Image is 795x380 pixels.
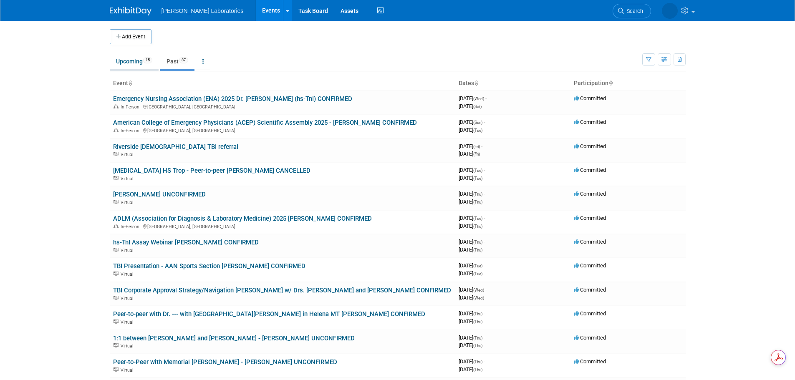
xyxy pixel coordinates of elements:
[114,200,119,204] img: Virtual Event
[459,287,487,293] span: [DATE]
[113,358,337,366] a: Peer-to-Peer with Memorial [PERSON_NAME] - [PERSON_NAME] UNCONFIRMED
[113,310,425,318] a: Peer-to-peer with Dr. --- with [GEOGRAPHIC_DATA][PERSON_NAME] in Helena MT [PERSON_NAME] CONFIRMED
[121,367,136,373] span: Virtual
[574,358,606,365] span: Committed
[574,310,606,317] span: Committed
[114,296,119,300] img: Virtual Event
[574,215,606,221] span: Committed
[113,223,452,229] div: [GEOGRAPHIC_DATA], [GEOGRAPHIC_DATA]
[473,192,482,196] span: (Thu)
[143,57,152,63] span: 15
[484,310,485,317] span: -
[114,272,119,276] img: Virtual Event
[473,264,482,268] span: (Tue)
[484,262,485,269] span: -
[459,223,482,229] span: [DATE]
[110,53,159,69] a: Upcoming15
[473,144,480,149] span: (Fri)
[574,119,606,125] span: Committed
[574,287,606,293] span: Committed
[485,287,487,293] span: -
[484,191,485,197] span: -
[113,127,452,133] div: [GEOGRAPHIC_DATA], [GEOGRAPHIC_DATA]
[473,128,482,133] span: (Tue)
[162,8,244,14] span: [PERSON_NAME] Laboratories
[459,143,482,149] span: [DATE]
[114,128,119,132] img: In-Person Event
[121,343,136,349] span: Virtual
[459,175,482,181] span: [DATE]
[484,119,485,125] span: -
[473,96,484,101] span: (Wed)
[473,104,482,109] span: (Sat)
[113,239,259,246] a: hs-TnI Assay Webinar [PERSON_NAME] CONFIRMED
[574,95,606,101] span: Committed
[459,335,485,341] span: [DATE]
[608,80,613,86] a: Sort by Participation Type
[484,167,485,173] span: -
[113,262,305,270] a: TBI Presentation - AAN Sports Section [PERSON_NAME] CONFIRMED
[473,216,482,221] span: (Tue)
[113,287,451,294] a: TBI Corporate Approval Strategy/Navigation [PERSON_NAME] w/ Drs. [PERSON_NAME] and [PERSON_NAME] ...
[113,215,372,222] a: ADLM (Association for Diagnosis & Laboratory Medicine) 2025 [PERSON_NAME] CONFIRMED
[624,8,643,14] span: Search
[113,143,238,151] a: Riverside [DEMOGRAPHIC_DATA] TBI referral
[114,248,119,252] img: Virtual Event
[121,224,142,229] span: In-Person
[473,200,482,204] span: (Thu)
[459,247,482,253] span: [DATE]
[455,76,570,91] th: Dates
[473,272,482,276] span: (Tue)
[459,366,482,372] span: [DATE]
[459,119,485,125] span: [DATE]
[473,168,482,173] span: (Tue)
[459,191,485,197] span: [DATE]
[113,103,452,110] div: [GEOGRAPHIC_DATA], [GEOGRAPHIC_DATA]
[474,80,478,86] a: Sort by Start Date
[574,335,606,341] span: Committed
[459,262,485,269] span: [DATE]
[459,103,482,109] span: [DATE]
[484,215,485,221] span: -
[459,310,485,317] span: [DATE]
[114,224,119,228] img: In-Person Event
[110,29,151,44] button: Add Event
[473,296,484,300] span: (Wed)
[574,143,606,149] span: Committed
[473,320,482,324] span: (Thu)
[459,151,480,157] span: [DATE]
[459,215,485,221] span: [DATE]
[114,104,119,108] img: In-Person Event
[113,335,355,342] a: 1:1 between [PERSON_NAME] and [PERSON_NAME] - [PERSON_NAME] UNCONFIRMED
[113,167,310,174] a: [MEDICAL_DATA] HS Trop - Peer-to-peer [PERSON_NAME] CANCELLED
[113,119,417,126] a: American College of Emergency Physicians (ACEP) Scientific Assembly 2025 - [PERSON_NAME] CONFIRMED
[459,127,482,133] span: [DATE]
[473,152,480,156] span: (Fri)
[473,224,482,229] span: (Thu)
[114,343,119,347] img: Virtual Event
[459,167,485,173] span: [DATE]
[459,342,482,348] span: [DATE]
[570,76,686,91] th: Participation
[110,7,151,15] img: ExhibitDay
[484,358,485,365] span: -
[484,335,485,341] span: -
[121,248,136,253] span: Virtual
[473,176,482,181] span: (Tue)
[574,191,606,197] span: Committed
[110,76,455,91] th: Event
[114,367,119,372] img: Virtual Event
[473,336,482,340] span: (Thu)
[459,270,482,277] span: [DATE]
[662,3,678,19] img: Tisha Davis
[114,320,119,324] img: Virtual Event
[459,358,485,365] span: [DATE]
[459,318,482,325] span: [DATE]
[459,199,482,205] span: [DATE]
[179,57,188,63] span: 87
[613,4,651,18] a: Search
[459,95,487,101] span: [DATE]
[121,152,136,157] span: Virtual
[485,95,487,101] span: -
[473,120,482,125] span: (Sun)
